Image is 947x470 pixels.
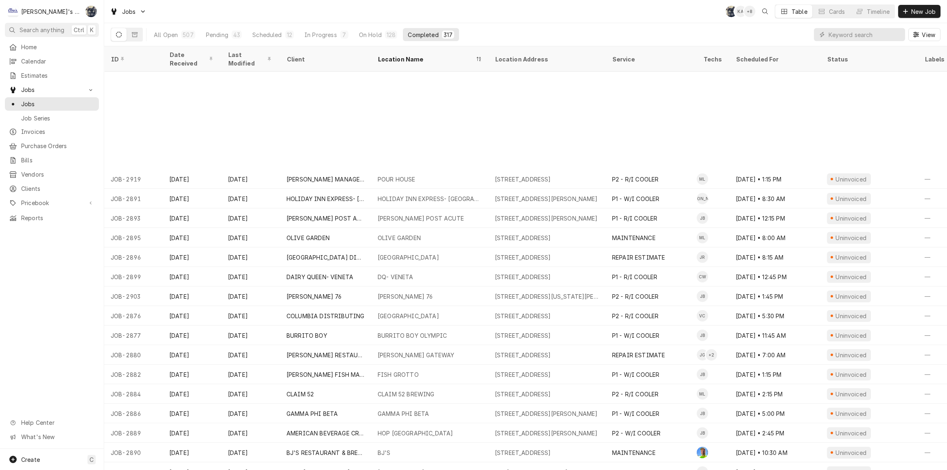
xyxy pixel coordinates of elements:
div: [STREET_ADDRESS] [495,175,551,184]
div: 317 [444,31,453,39]
div: OLIVE GARDEN [378,234,421,242]
div: [DATE] [163,247,221,267]
div: JOB-2886 [104,404,163,423]
div: [STREET_ADDRESS] [495,370,551,379]
span: Jobs [21,85,83,94]
div: Uninvoiced [835,195,868,203]
div: POUR HOUSE [378,175,416,184]
a: Go to Jobs [107,5,150,18]
span: Reports [21,214,95,222]
div: [DATE] • 11:45 AM [729,326,820,345]
div: CLAIM 52 BREWING [378,390,435,398]
div: JOB-2876 [104,306,163,326]
div: [DATE] • 5:00 PM [729,404,820,423]
span: Purchase Orders [21,142,95,150]
span: Invoices [21,127,95,136]
div: [GEOGRAPHIC_DATA] [378,253,439,262]
a: Reports [5,211,99,225]
span: What's New [21,433,94,441]
span: Jobs [21,100,95,108]
div: [DATE] • 8:30 AM [729,189,820,208]
span: Jobs [122,7,136,16]
div: P2 - W/I COOLER [612,429,660,437]
div: JR [697,251,708,263]
span: Ctrl [74,26,84,34]
div: [DATE] [221,306,280,326]
div: BJ'S RESTAURANT & BREWHOUSE [287,448,365,457]
div: 12 [287,31,292,39]
div: JB [697,408,708,419]
div: P2 - R/I COOLER [612,175,658,184]
div: P1 - R/I COOLER [612,273,657,281]
button: New Job [898,5,940,18]
div: [STREET_ADDRESS][PERSON_NAME] [495,429,598,437]
div: Uninvoiced [835,175,868,184]
div: JOB-2884 [104,384,163,404]
div: Uninvoiced [835,273,868,281]
div: [PERSON_NAME] GATEWAY [378,351,454,359]
div: [GEOGRAPHIC_DATA] DIST. [287,253,365,262]
div: JB [697,291,708,302]
div: Uninvoiced [835,331,868,340]
div: HOLIDAY INN EXPRESS- [GEOGRAPHIC_DATA] [287,195,365,203]
div: [STREET_ADDRESS] [495,448,551,457]
div: HOP [GEOGRAPHIC_DATA] [378,429,453,437]
div: Sarah Bendele's Avatar [85,6,97,17]
a: Job Series [5,111,99,125]
div: DQ- VENETA [378,273,413,281]
div: Valente Castillo's Avatar [697,310,708,321]
div: [DATE] [163,208,221,228]
div: P1 - W/I COOLER [612,409,659,418]
div: Justin Achter's Avatar [697,193,708,204]
div: HOLIDAY INN EXPRESS- [GEOGRAPHIC_DATA] [378,195,482,203]
div: Uninvoiced [835,234,868,242]
div: [STREET_ADDRESS][PERSON_NAME] [495,214,598,223]
div: JB [697,427,708,439]
a: Go to What's New [5,430,99,444]
span: Create [21,456,40,463]
div: Mikah Levitt-Freimuth's Avatar [697,173,708,185]
div: Table [792,7,807,16]
div: [STREET_ADDRESS] [495,351,551,359]
div: BJ'S [378,448,391,457]
div: REPAIR ESTIMATE [612,253,665,262]
div: [DATE] [163,267,221,286]
div: JOB-2919 [104,169,163,189]
div: Date Received [169,50,213,68]
div: JOB-2889 [104,423,163,443]
div: Cards [829,7,845,16]
a: Jobs [5,97,99,111]
div: [DATE] [221,404,280,423]
div: [DATE] • 8:00 AM [729,228,820,247]
div: 507 [183,31,193,39]
div: [DATE] [221,169,280,189]
div: [STREET_ADDRESS][PERSON_NAME] [495,409,598,418]
a: Purchase Orders [5,139,99,153]
div: [DATE] [221,208,280,228]
div: [DATE] • 10:30 AM [729,443,820,462]
div: [STREET_ADDRESS] [495,253,551,262]
a: Home [5,40,99,54]
div: ML [697,173,708,185]
div: [DATE] [221,247,280,267]
div: [DATE] • 1:15 PM [729,365,820,384]
div: Status [827,55,910,63]
span: C [90,455,94,464]
span: Home [21,43,95,51]
div: [DATE] [163,326,221,345]
div: [DATE] • 8:15 AM [729,247,820,267]
span: K [90,26,94,34]
div: Uninvoiced [835,390,868,398]
div: [DATE] • 2:45 PM [729,423,820,443]
div: [PERSON_NAME] POST ACUTE [287,214,365,223]
span: Vendors [21,170,95,179]
div: JOB-2893 [104,208,163,228]
div: [STREET_ADDRESS] [495,273,551,281]
div: P2 - R/I COOLER [612,390,658,398]
div: Last Modified [228,50,272,68]
div: [DATE] [163,306,221,326]
div: [DATE] [163,423,221,443]
div: JB [697,369,708,380]
div: [DATE] • 12:45 PM [729,267,820,286]
div: VC [697,310,708,321]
